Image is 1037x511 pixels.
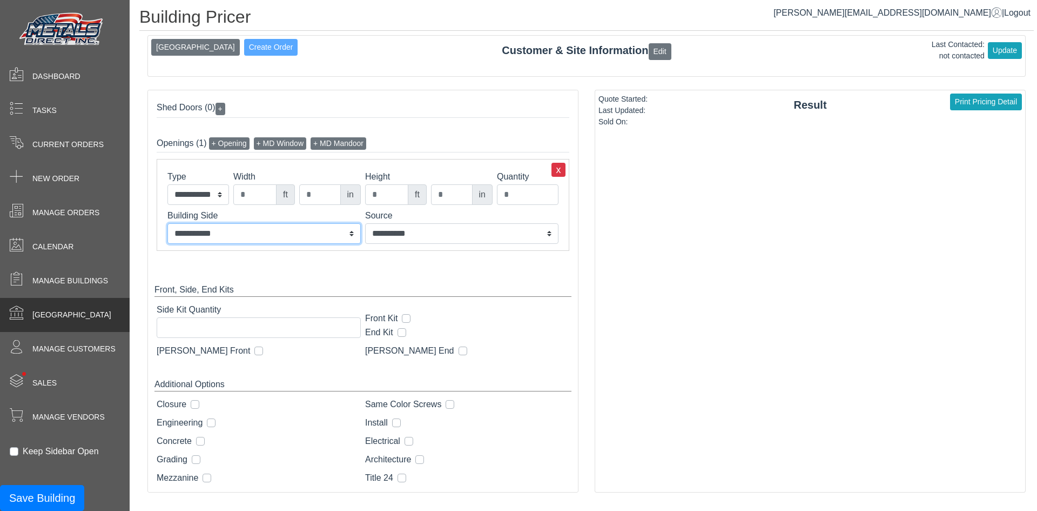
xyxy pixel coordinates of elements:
[157,435,192,448] label: Concrete
[32,207,99,218] span: Manage Orders
[157,98,569,118] div: Shed Doors (0)
[23,445,99,458] label: Keep Sidebar Open
[32,309,111,321] span: [GEOGRAPHIC_DATA]
[365,398,441,411] label: Same Color Screws
[932,39,985,62] div: Last Contacted: not contacted
[32,343,116,355] span: Manage Customers
[472,184,493,205] div: in
[157,472,198,485] label: Mezzanine
[276,184,295,205] div: ft
[32,139,104,150] span: Current Orders
[598,116,648,128] div: Sold On:
[497,170,558,183] label: Quantity
[365,312,398,325] label: Front Kit
[209,137,250,150] button: + Opening
[365,170,427,183] label: Height
[32,105,57,116] span: Tasks
[32,275,108,287] span: Manage Buildings
[157,453,187,466] label: Grading
[151,39,240,56] button: [GEOGRAPHIC_DATA]
[154,283,571,297] div: Front, Side, End Kits
[649,43,671,60] button: Edit
[365,344,454,357] label: [PERSON_NAME] End
[216,103,225,115] button: +
[139,6,1034,31] h1: Building Pricer
[1004,8,1031,17] span: Logout
[244,39,298,56] button: Create Order
[595,97,1025,113] div: Result
[148,42,1025,59] div: Customer & Site Information
[167,209,361,222] label: Building Side
[167,170,229,183] label: Type
[157,398,186,411] label: Closure
[157,344,250,357] label: [PERSON_NAME] Front
[32,412,105,423] span: Manage Vendors
[988,42,1022,59] button: Update
[551,163,565,177] button: x
[32,377,57,389] span: Sales
[32,241,73,253] span: Calendar
[16,10,108,50] img: Metals Direct Inc Logo
[598,105,648,116] div: Last Updated:
[157,416,203,429] label: Engineering
[157,135,569,152] div: Openings (1)
[408,184,427,205] div: ft
[254,137,307,150] button: + MD Window
[10,356,38,391] span: •
[598,94,648,105] div: Quote Started:
[365,326,393,339] label: End Kit
[365,472,393,485] label: Title 24
[32,173,79,184] span: New Order
[365,453,411,466] label: Architecture
[950,94,1022,110] button: Print Pricing Detail
[773,6,1031,19] div: |
[773,8,1002,17] a: [PERSON_NAME][EMAIL_ADDRESS][DOMAIN_NAME]
[365,416,388,429] label: Install
[32,71,80,82] span: Dashboard
[233,170,295,183] label: Width
[365,209,558,222] label: Source
[365,435,400,448] label: Electrical
[154,378,571,391] div: Additional Options
[340,184,361,205] div: in
[311,137,366,150] button: + MD Mandoor
[157,303,356,316] label: Side Kit Quantity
